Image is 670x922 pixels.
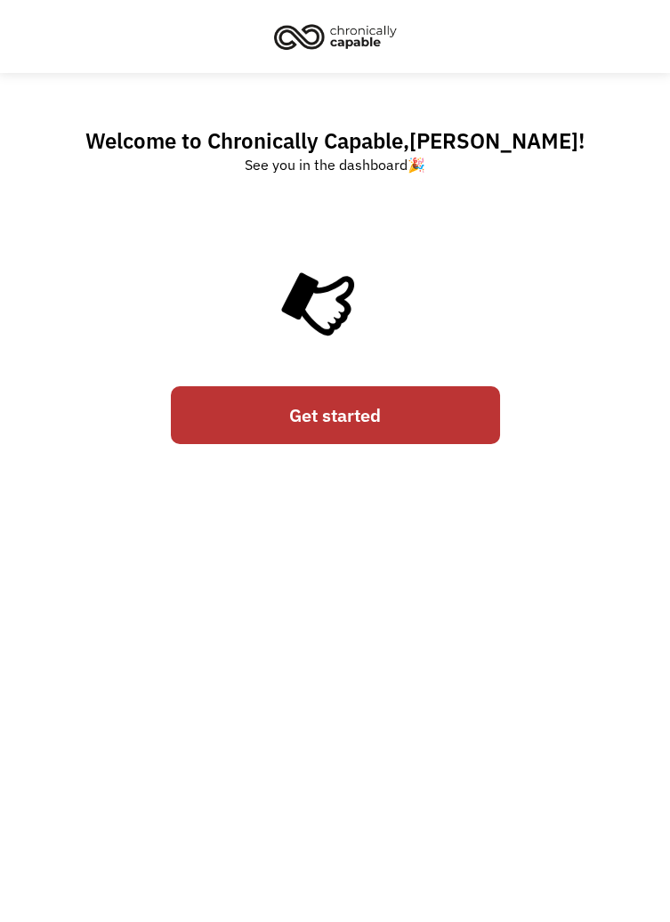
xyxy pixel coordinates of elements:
img: Chronically Capable logo [269,17,402,56]
span: [PERSON_NAME] [409,126,578,155]
form: Email Form [171,377,500,453]
h2: Welcome to Chronically Capable, ! [85,127,585,154]
div: See you in the dashboard [245,154,425,175]
a: Get started [171,386,500,444]
a: 🎉 [408,156,425,174]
